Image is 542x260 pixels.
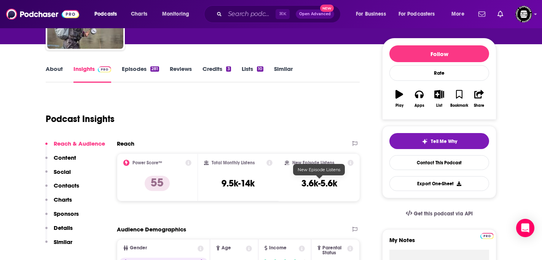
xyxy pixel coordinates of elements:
div: 3 [226,66,231,72]
span: Charts [131,9,147,19]
div: List [436,103,442,108]
span: New Episode Listens [298,167,340,172]
button: Charts [45,196,72,210]
button: Sponsors [45,210,79,224]
span: Parental Status [322,246,346,255]
button: Bookmark [449,85,469,112]
button: Play [389,85,409,112]
p: Social [54,168,71,175]
img: User Profile [515,6,532,22]
a: Contact This Podcast [389,155,489,170]
a: Similar [274,65,293,83]
button: Reach & Audience [45,140,105,154]
button: tell me why sparkleTell Me Why [389,133,489,149]
h3: 9.5k-14k [222,178,255,189]
button: open menu [446,8,474,20]
span: Age [222,246,231,250]
span: Gender [130,246,147,250]
span: Podcasts [94,9,117,19]
h2: Audience Demographics [117,226,186,233]
span: ⌘ K [276,9,290,19]
div: Open Intercom Messenger [516,219,534,237]
a: Reviews [170,65,192,83]
p: Reach & Audience [54,140,105,147]
span: For Business [356,9,386,19]
button: Details [45,224,73,238]
div: 10 [257,66,263,72]
div: Share [474,103,484,108]
button: Social [45,168,71,182]
button: Share [469,85,489,112]
p: Charts [54,196,72,203]
a: Episodes281 [122,65,159,83]
p: Contacts [54,182,79,189]
p: Content [54,154,76,161]
button: Open AdvancedNew [296,10,334,19]
div: Rate [389,65,489,81]
h3: 3.6k-5.6k [301,178,337,189]
button: List [429,85,449,112]
h2: Total Monthly Listens [212,160,255,165]
div: 281 [150,66,159,72]
span: Logged in as KarinaSabol [515,6,532,22]
button: Similar [45,238,72,252]
img: Podchaser - Follow, Share and Rate Podcasts [6,7,79,21]
span: New [320,5,334,12]
button: Apps [409,85,429,112]
h2: New Episode Listens [292,160,334,165]
span: Monitoring [162,9,189,19]
h2: Reach [117,140,134,147]
div: Apps [414,103,424,108]
button: Show profile menu [515,6,532,22]
span: Income [269,246,287,250]
span: Get this podcast via API [414,210,473,217]
a: Credits3 [202,65,231,83]
button: Content [45,154,76,168]
img: tell me why sparkle [422,138,428,144]
a: InsightsPodchaser Pro [73,65,111,83]
button: open menu [89,8,127,20]
button: open menu [351,8,395,20]
input: Search podcasts, credits, & more... [225,8,276,20]
p: Sponsors [54,210,79,217]
p: 55 [145,176,170,191]
a: Get this podcast via API [400,204,479,223]
a: Pro website [480,232,494,239]
span: More [451,9,464,19]
a: About [46,65,63,83]
button: Follow [389,45,489,62]
a: Show notifications dropdown [475,8,488,21]
a: Lists10 [242,65,263,83]
img: Podchaser Pro [480,233,494,239]
span: Open Advanced [299,12,331,16]
a: Charts [126,8,152,20]
p: Similar [54,238,72,246]
h2: Power Score™ [132,160,162,165]
button: Export One-Sheet [389,176,489,191]
button: open menu [157,8,199,20]
label: My Notes [389,236,489,250]
a: Show notifications dropdown [494,8,506,21]
h1: Podcast Insights [46,113,115,125]
p: Details [54,224,73,231]
div: Search podcasts, credits, & more... [211,5,348,23]
img: Podchaser Pro [98,66,111,72]
div: Play [395,103,403,108]
span: Tell Me Why [431,138,457,144]
button: Contacts [45,182,79,196]
div: Bookmark [450,103,468,108]
span: For Podcasters [399,9,435,19]
button: open menu [394,8,446,20]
